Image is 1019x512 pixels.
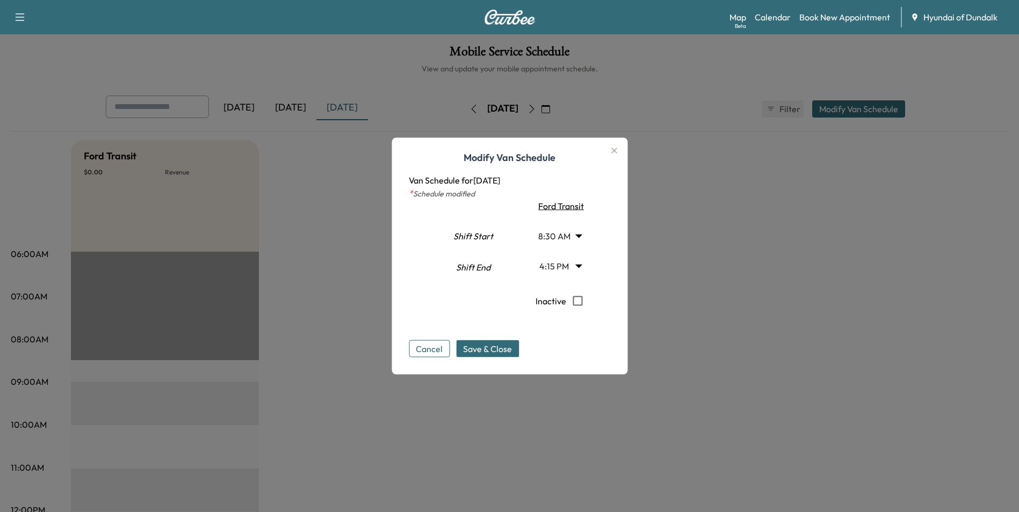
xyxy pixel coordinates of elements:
p: Van Schedule for [DATE] [409,174,610,187]
div: Beta [735,22,746,30]
div: Ford Transit [521,200,597,213]
button: Cancel [409,340,450,357]
div: Shift Start [435,222,512,254]
span: Save & Close [463,342,512,355]
img: Curbee Logo [484,10,536,25]
div: 4:15 PM [527,251,591,281]
p: Inactive [536,290,566,312]
div: Shift End [435,257,512,289]
a: Book New Appointment [799,11,890,24]
button: Save & Close [456,340,519,357]
a: Calendar [755,11,791,24]
p: Schedule modified [409,187,610,200]
span: Hyundai of Dundalk [923,11,998,24]
h1: Modify Van Schedule [409,150,610,174]
a: MapBeta [729,11,746,24]
div: 8:30 AM [527,221,591,251]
